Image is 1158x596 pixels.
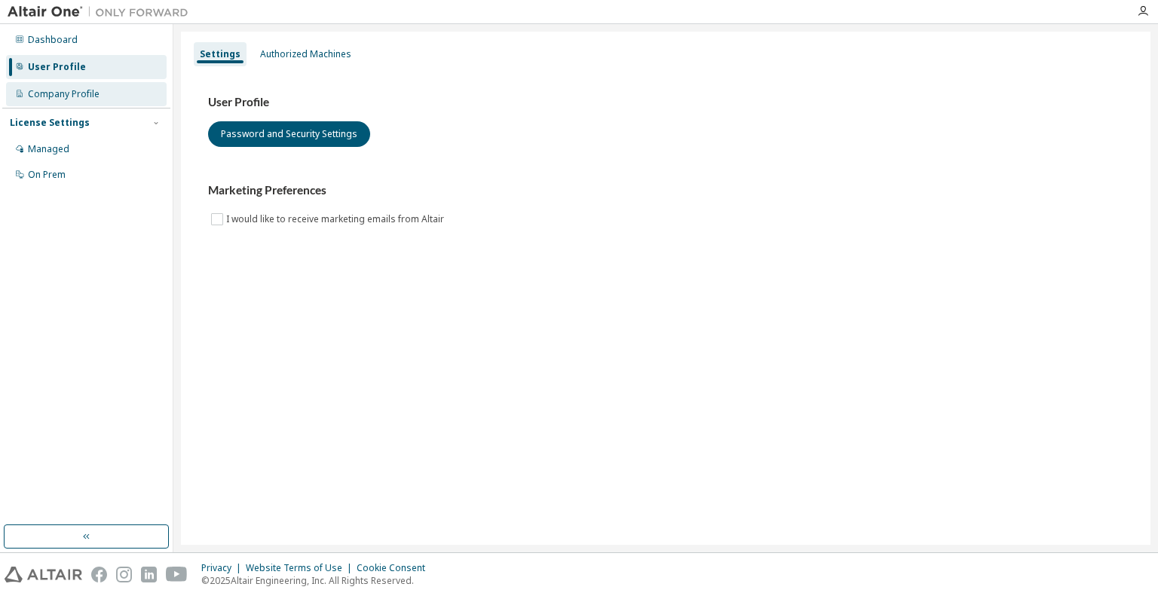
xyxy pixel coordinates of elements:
div: User Profile [28,61,86,73]
button: Password and Security Settings [208,121,370,147]
label: I would like to receive marketing emails from Altair [226,210,447,228]
div: Privacy [201,562,246,574]
div: Company Profile [28,88,100,100]
img: youtube.svg [166,567,188,582]
img: linkedin.svg [141,567,157,582]
div: Dashboard [28,34,78,46]
h3: User Profile [208,95,1123,110]
img: altair_logo.svg [5,567,82,582]
div: Website Terms of Use [246,562,357,574]
div: Authorized Machines [260,48,351,60]
h3: Marketing Preferences [208,183,1123,198]
p: © 2025 Altair Engineering, Inc. All Rights Reserved. [201,574,434,587]
div: On Prem [28,169,66,181]
img: Altair One [8,5,196,20]
img: facebook.svg [91,567,107,582]
div: License Settings [10,117,90,129]
img: instagram.svg [116,567,132,582]
div: Settings [200,48,240,60]
div: Managed [28,143,69,155]
div: Cookie Consent [357,562,434,574]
